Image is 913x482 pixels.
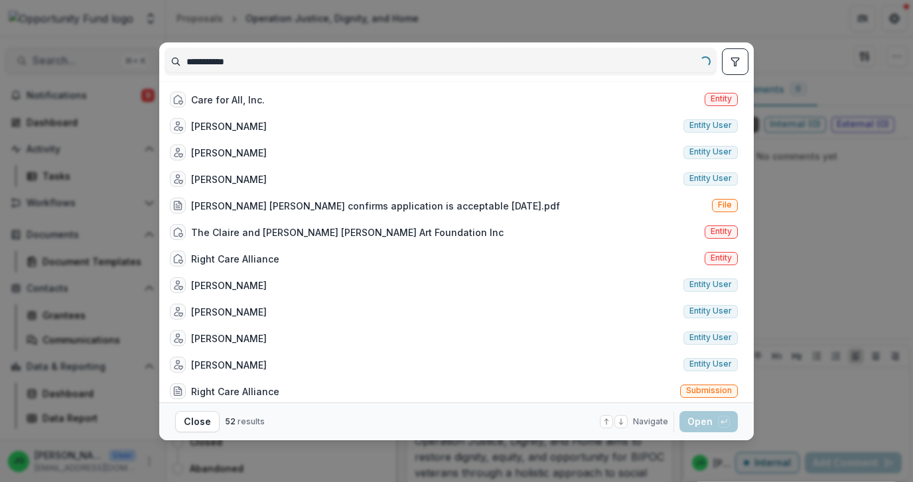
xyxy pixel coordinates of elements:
[191,358,267,372] div: [PERSON_NAME]
[175,411,220,432] button: Close
[689,174,732,183] span: Entity user
[191,199,560,213] div: [PERSON_NAME] [PERSON_NAME] confirms application is acceptable [DATE].pdf
[679,411,738,432] button: Open
[711,253,732,263] span: Entity
[238,416,265,426] span: results
[689,306,732,316] span: Entity user
[191,305,267,319] div: [PERSON_NAME]
[711,227,732,236] span: Entity
[689,333,732,342] span: Entity user
[191,119,267,133] div: [PERSON_NAME]
[722,48,748,75] button: toggle filters
[191,225,504,239] div: The Claire and [PERSON_NAME] [PERSON_NAME] Art Foundation Inc
[191,278,267,292] div: [PERSON_NAME]
[191,331,267,345] div: [PERSON_NAME]
[686,386,732,395] span: Submission
[191,93,265,107] div: Care for All, Inc.
[689,359,732,369] span: Entity user
[191,385,279,398] div: Right Care Alliance
[689,147,732,156] span: Entity user
[191,252,279,266] div: Right Care Alliance
[191,146,267,160] div: [PERSON_NAME]
[225,416,236,426] span: 52
[191,172,267,186] div: [PERSON_NAME]
[633,416,668,428] span: Navigate
[718,200,732,210] span: File
[711,94,732,103] span: Entity
[689,121,732,130] span: Entity user
[689,280,732,289] span: Entity user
